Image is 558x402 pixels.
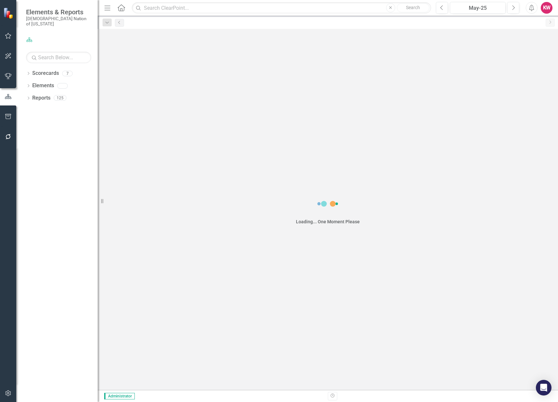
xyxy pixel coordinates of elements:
input: Search Below... [26,52,91,63]
div: Loading... One Moment Please [296,218,360,225]
small: [DEMOGRAPHIC_DATA] Nation of [US_STATE] [26,16,91,27]
button: May-25 [450,2,506,14]
div: 125 [54,95,66,101]
button: Search [397,3,429,12]
div: May-25 [452,4,503,12]
span: Search [406,5,420,10]
div: Open Intercom Messenger [536,380,551,395]
button: KW [541,2,552,14]
img: ClearPoint Strategy [3,7,15,19]
span: Administrator [104,393,135,399]
input: Search ClearPoint... [132,2,431,14]
a: Elements [32,82,54,90]
a: Scorecards [32,70,59,77]
a: Reports [32,94,50,102]
div: 7 [62,71,73,76]
span: Elements & Reports [26,8,91,16]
